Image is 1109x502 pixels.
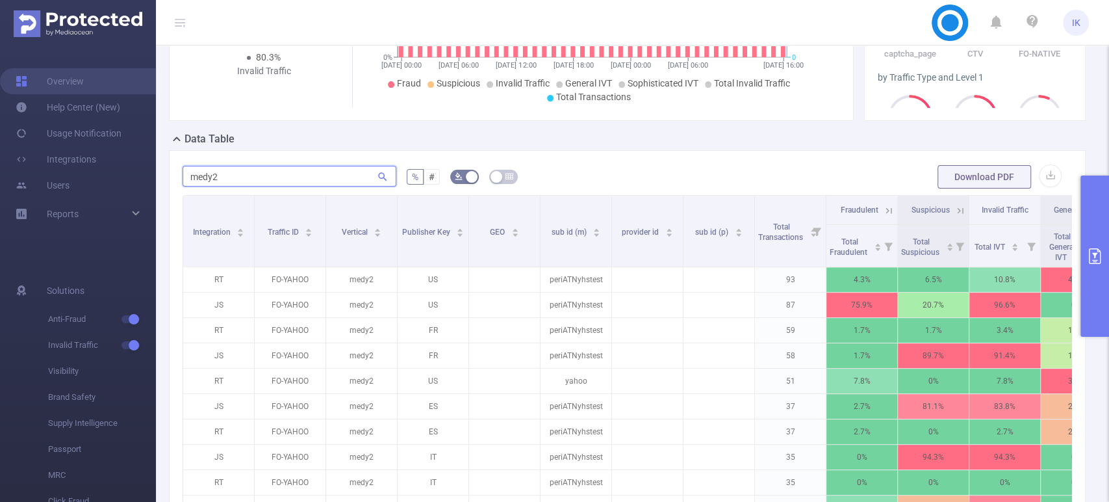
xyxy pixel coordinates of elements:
div: Sort [665,226,673,234]
div: Sort [456,226,464,234]
span: Total General IVT [1049,232,1075,262]
i: Filter menu [950,225,969,267]
div: Sort [874,241,882,249]
p: US [398,267,468,292]
span: Total IVT [975,243,1007,252]
i: icon: caret-up [511,226,518,230]
tspan: 0 [792,53,796,62]
button: Download PDF [937,165,1031,189]
span: Fraud [397,78,421,88]
p: 0% [898,470,969,495]
img: Protected Media [14,10,142,37]
span: Reports [47,209,79,219]
p: 2.7% [969,419,1040,444]
tspan: [DATE] 06:00 [439,61,479,70]
span: 80.3% [256,52,281,62]
span: General IVT [565,78,612,88]
span: sub id (m) [552,228,589,237]
p: 75.9% [826,293,897,317]
p: periATNyhstest [541,293,611,317]
i: icon: caret-down [511,231,518,235]
p: 35 [755,470,826,495]
p: periATNyhstest [541,343,611,368]
i: icon: caret-down [874,246,881,250]
p: 0% [898,369,969,393]
span: Supply Intelligence [48,410,156,436]
a: Overview [16,68,84,94]
i: icon: caret-up [305,226,312,230]
p: US [398,369,468,393]
p: 93 [755,267,826,292]
p: ES [398,419,468,444]
p: 35 [755,445,826,469]
a: Usage Notification [16,120,121,146]
p: 37 [755,394,826,419]
a: Integrations [16,146,96,172]
p: 0% [826,470,897,495]
tspan: 0% [383,53,392,62]
p: captcha_page [878,47,943,60]
p: 0% [898,419,969,444]
a: Reports [47,201,79,227]
span: Brand Safety [48,384,156,410]
span: sub id (p) [695,228,730,237]
p: 91.4% [969,343,1040,368]
p: FO-YAHOO [255,267,325,292]
p: 20.7% [898,293,969,317]
i: icon: caret-down [1012,246,1019,250]
p: periATNyhstest [541,394,611,419]
span: Traffic ID [268,228,301,237]
tspan: [DATE] 16:00 [763,61,804,70]
span: provider id [622,228,661,237]
span: Fraudulent [840,205,878,215]
p: 37 [755,419,826,444]
p: periATNyhstest [541,318,611,343]
p: 96.6% [969,293,1040,317]
i: icon: caret-up [593,226,600,230]
p: RT [183,470,254,495]
tspan: [DATE] 00:00 [381,61,422,70]
p: 58 [755,343,826,368]
p: FO-YAHOO [255,394,325,419]
p: FO-YAHOO [255,318,325,343]
i: icon: caret-down [946,246,953,250]
i: Filter menu [1022,225,1040,267]
i: icon: caret-up [237,226,244,230]
p: 10.8% [969,267,1040,292]
p: FO-YAHOO [255,445,325,469]
i: icon: caret-up [946,241,953,245]
i: icon: table [505,172,513,180]
p: periATNyhstest [541,267,611,292]
a: Users [16,172,70,198]
p: 6.5% [898,267,969,292]
p: FR [398,343,468,368]
p: periATNyhstest [541,470,611,495]
p: medy2 [326,445,397,469]
p: medy2 [326,318,397,343]
span: Suspicious [911,205,950,215]
span: Solutions [47,278,84,304]
h2: Data Table [185,131,235,147]
p: FO-YAHOO [255,369,325,393]
div: by Traffic Type and Level 1 [878,71,1072,85]
span: Visibility [48,358,156,384]
p: medy2 [326,419,397,444]
span: Invalid Traffic [982,205,1028,215]
p: FO-YAHOO [255,470,325,495]
p: ES [398,394,468,419]
span: Passport [48,436,156,462]
p: RT [183,318,254,343]
span: Total Invalid Traffic [714,78,790,88]
i: icon: caret-down [237,231,244,235]
span: MRC [48,462,156,488]
p: periATNyhstest [541,419,611,444]
i: Filter menu [879,225,897,267]
span: Total Transactions [556,92,631,102]
p: JS [183,293,254,317]
i: icon: caret-up [735,226,742,230]
a: Help Center (New) [16,94,120,120]
p: medy2 [326,267,397,292]
p: 1.7% [826,318,897,343]
p: yahoo [541,369,611,393]
p: medy2 [326,470,397,495]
